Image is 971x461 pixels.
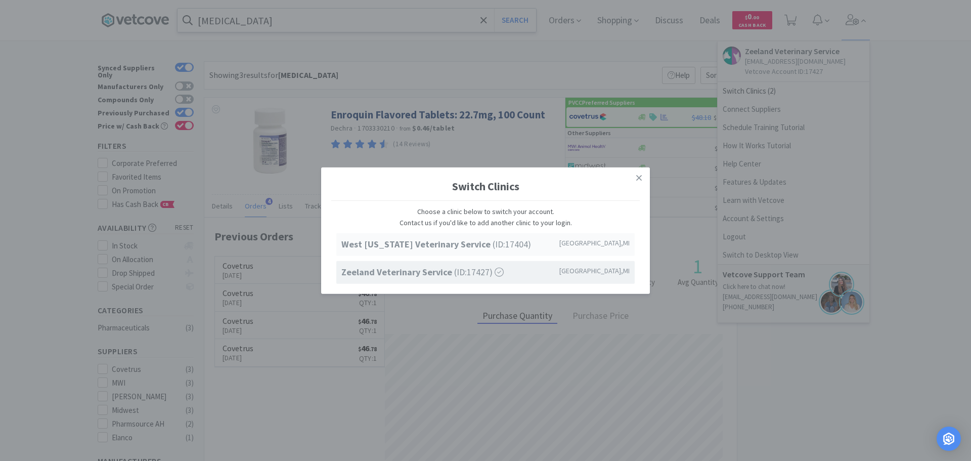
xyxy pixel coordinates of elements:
span: (ID: 17427 ) [341,265,504,280]
strong: West [US_STATE] Veterinary Service [341,238,493,250]
h1: Switch Clinics [331,172,640,200]
div: Open Intercom Messenger [937,427,961,451]
span: [GEOGRAPHIC_DATA] , MI [559,237,630,248]
strong: Zeeland Veterinary Service [341,266,454,278]
span: [GEOGRAPHIC_DATA] , MI [559,265,630,276]
p: Choose a clinic below to switch your account. Contact us if you'd like to add another clinic to y... [336,205,635,228]
span: (ID: 17404 ) [341,237,531,252]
